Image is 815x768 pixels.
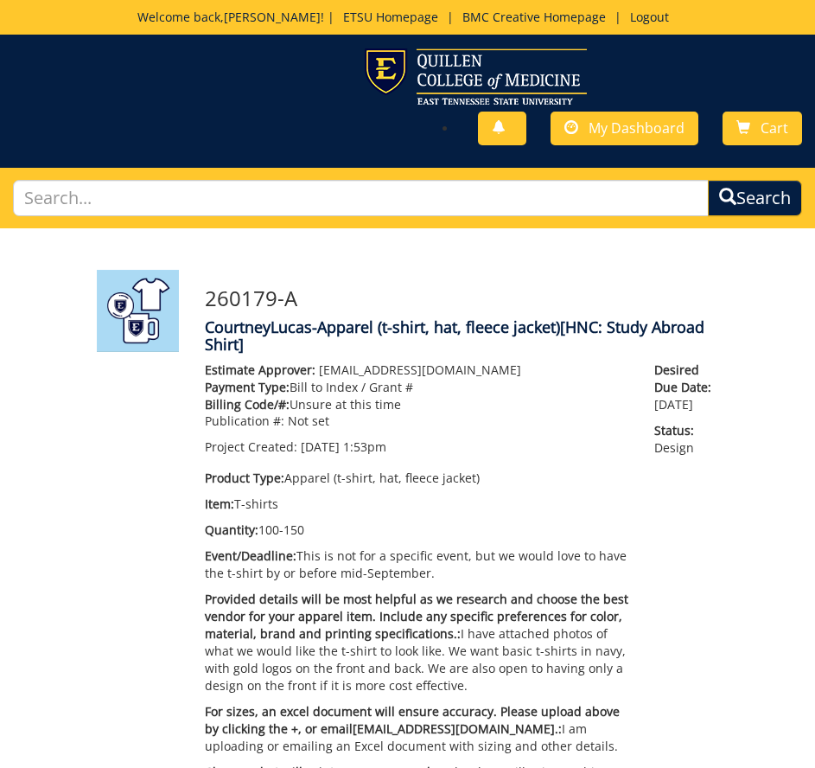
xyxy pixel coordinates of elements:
[589,118,684,138] span: My Dashboard
[205,362,629,379] p: [EMAIL_ADDRESS][DOMAIN_NAME]
[13,180,709,217] input: Search...
[654,362,718,396] span: Desired Due Date:
[654,422,718,457] p: Design
[654,422,718,439] span: Status:
[708,180,802,217] button: Search
[551,112,698,145] a: My Dashboard
[205,591,628,642] span: Provided details will be most helpful as we research and choose the best vendor for your apparel ...
[205,287,719,310] h3: 260179-A
[97,270,179,352] img: Product featured image
[205,438,297,455] span: Project Created:
[723,112,802,145] a: Cart
[205,379,629,396] p: Bill to Index / Grant #
[205,470,284,486] span: Product Type:
[205,413,284,429] span: Publication #:
[81,9,735,26] p: Welcome back, ! | | |
[205,522,258,538] span: Quantity:
[365,48,587,105] img: ETSU logo
[301,438,386,455] span: [DATE] 1:53pm
[334,9,447,25] a: ETSU Homepage
[205,547,296,564] span: Event/Deadline:
[205,703,629,755] p: I am uploading or emailing an Excel document with sizing and other details.
[205,362,315,378] span: Estimate Approver:
[454,9,614,25] a: BMC Creative Homepage
[224,9,321,25] a: [PERSON_NAME]
[205,591,629,694] p: I have attached photos of what we would like the t-shirt to look like. We want basic t-shirts in ...
[288,413,329,429] span: Not set
[205,470,629,487] p: Apparel (t-shirt, hat, fleece jacket)
[654,362,718,413] p: [DATE]
[205,496,234,512] span: Item:
[205,396,290,413] span: Billing Code/#:
[205,379,290,395] span: Payment Type:
[205,396,629,413] p: Unsure at this time
[205,522,629,539] p: 100-150
[761,118,788,138] span: Cart
[205,547,629,582] p: This is not for a specific event, but we would love to have the t-shirt by or before mid-September.
[205,317,704,355] span: [HNC: Study Abroad Shirt]
[205,496,629,513] p: T-shirts
[205,703,620,737] span: For sizes, an excel document will ensure accuracy. Please upload above by clicking the +, or emai...
[621,9,678,25] a: Logout
[205,319,719,354] h4: CourtneyLucas-Apparel (t-shirt, hat, fleece jacket)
